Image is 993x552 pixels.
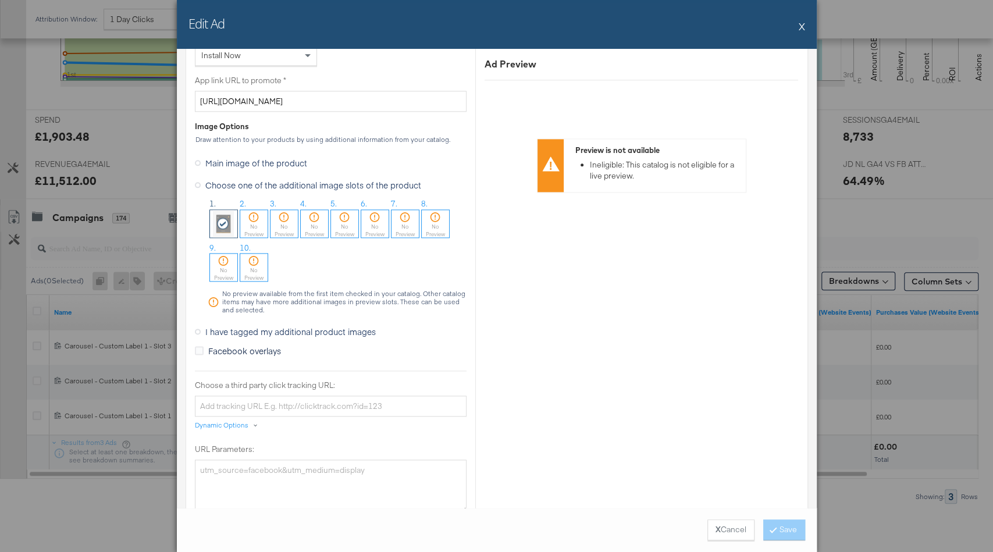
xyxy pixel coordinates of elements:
[210,266,237,282] div: No Preview
[361,223,389,238] div: No Preview
[205,157,307,169] span: Main image of the product
[201,50,241,60] span: Install Now
[271,223,298,238] div: No Preview
[205,179,421,191] span: Choose one of the additional image slots of the product
[195,136,467,144] div: Draw attention to your products by using additional information from your catalog.
[799,15,805,38] button: X
[270,198,276,209] span: 3.
[331,223,358,238] div: No Preview
[391,223,419,238] div: No Preview
[330,198,337,209] span: 5.
[485,58,799,71] div: Ad Preview
[240,198,246,209] span: 2.
[195,444,467,455] label: URL Parameters:
[421,198,428,209] span: 8.
[195,121,249,132] div: Image Options
[716,524,721,535] strong: X
[240,243,251,254] span: 10.
[361,198,367,209] span: 6.
[195,91,467,112] input: Add URL that will be shown to people who see your ad
[240,266,268,282] div: No Preview
[391,198,397,209] span: 7.
[575,145,740,156] div: Preview is not available
[707,519,754,540] button: XCancel
[590,159,740,181] li: Ineligible: This catalog is not eligible for a live preview.
[222,290,467,314] div: No preview available from the first item checked in your catalog. Other catalog items may have mo...
[195,421,248,430] div: Dynamic Options
[301,223,328,238] div: No Preview
[240,223,268,238] div: No Preview
[195,75,467,86] label: App link URL to promote *
[188,15,225,32] h2: Edit Ad
[422,223,449,238] div: No Preview
[209,243,216,254] span: 9.
[205,326,376,337] span: I have tagged my additional product images
[195,380,467,391] label: Choose a third party click tracking URL:
[209,198,216,209] span: 1.
[208,345,281,357] span: Facebook overlays
[195,396,467,417] input: Add tracking URL E.g. http://clicktrack.com?id=123
[300,198,307,209] span: 4.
